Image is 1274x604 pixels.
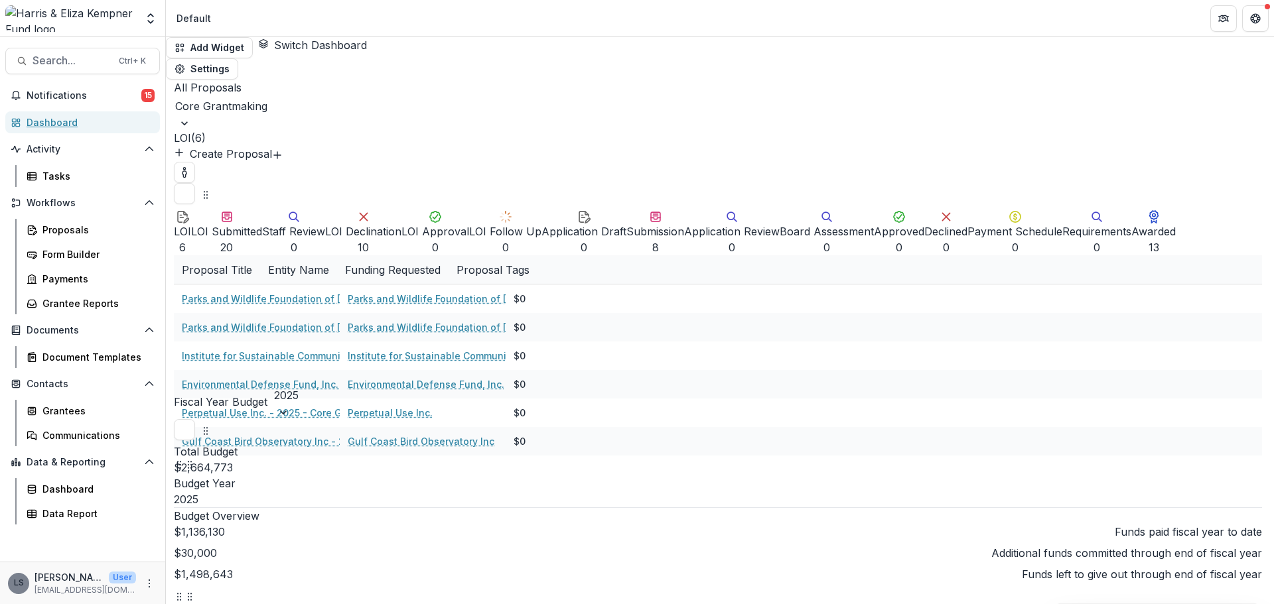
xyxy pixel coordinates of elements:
[174,223,191,239] div: LOI
[174,80,1262,95] p: All Proposals
[200,419,211,440] button: Drag
[21,165,160,187] a: Tasks
[42,428,149,442] div: Communications
[5,111,160,133] a: Dashboard
[5,192,160,213] button: Open Workflows
[174,475,1262,491] p: Budget Year
[174,255,260,284] div: Proposal Title
[874,208,924,255] button: Approved0
[191,208,262,255] button: LOI Submitted20
[177,11,211,25] div: Default
[174,183,195,204] button: Delete card
[1131,208,1176,255] button: Awarded13
[541,208,626,255] button: Application Draft0
[174,162,195,183] button: toggle-assigned-to-me
[5,373,160,394] button: Open Contacts
[35,570,104,584] p: [PERSON_NAME]
[5,139,160,160] button: Open Activity
[874,239,924,255] div: 0
[174,566,233,582] p: $1,498,643
[5,452,160,473] button: Open Data & Reporting
[449,262,537,278] div: Proposal Tags
[780,208,874,255] button: Board Assessment0
[42,169,149,183] div: Tasks
[260,255,337,284] div: Entity Name
[469,208,541,255] button: LOI Follow Up0
[174,262,260,278] div: Proposal Title
[191,239,262,255] div: 20
[42,223,149,237] div: Proposals
[541,239,626,255] div: 0
[182,320,595,334] a: Parks and Wildlife Foundation of [US_STATE], Inc. (TPWF) - 2025 - Letter of Interest 2025
[401,223,469,239] div: LOI Approval
[262,239,325,255] div: 0
[325,239,401,255] div: 10
[174,130,1262,146] p: LOI ( 6 )
[174,444,1262,459] p: Total Budget
[191,223,262,239] div: LOI Submitted
[924,223,967,239] div: Declined
[27,115,149,129] div: Dashboard
[174,419,195,440] button: Delete card
[116,54,149,68] div: Ctrl + K
[991,545,1262,561] p: Additional funds committed through end of fiscal year
[42,296,149,310] div: Grantee Reports
[924,208,967,255] button: Declined0
[337,262,449,278] div: Funding Requested
[684,208,780,255] button: Application Review0
[262,223,325,239] div: Staff Review
[337,255,449,284] div: Funding Requested
[967,208,1062,255] button: Payment Schedule0
[626,208,684,255] button: Submission8
[1210,5,1237,32] button: Partners
[1131,239,1176,255] div: 13
[1062,208,1131,255] button: Requirements0
[449,255,537,284] div: Proposal Tags
[21,346,160,368] a: Document Templates
[1115,524,1262,540] p: Funds paid fiscal year to date
[348,349,524,363] a: Institute for Sustainable Communities
[260,262,337,278] div: Entity Name
[21,503,160,524] a: Data Report
[348,320,614,334] a: Parks and Wildlife Foundation of [US_STATE], Inc. (TPWF)
[27,90,141,101] span: Notifications
[42,272,149,286] div: Payments
[258,37,367,53] button: Switch Dashboard
[272,146,283,162] button: Create Proposal
[174,394,267,410] p: Fiscal Year Budget
[325,223,401,239] div: LOI Declination
[109,572,136,583] p: User
[35,584,136,596] p: [EMAIL_ADDRESS][DOMAIN_NAME]
[626,239,684,255] div: 8
[21,424,160,446] a: Communications
[21,219,160,241] a: Proposals
[967,223,1062,239] div: Payment Schedule
[27,457,139,468] span: Data & Reporting
[182,292,595,306] a: Parks and Wildlife Foundation of [US_STATE], Inc. (TPWF) - 2025 - Letter of Interest 2025
[174,146,272,162] button: Create Proposal
[262,208,325,255] button: Staff Review0
[325,208,401,255] button: LOI Declination10
[780,239,874,255] div: 0
[21,292,160,314] a: Grantee Reports
[924,239,967,255] div: 0
[27,379,139,390] span: Contacts
[182,377,473,391] a: Environmental Defense Fund, Inc. - 2025 - Core Grant Request
[21,268,160,290] a: Payments
[21,478,160,500] a: Dashboard
[27,144,139,155] span: Activity
[182,349,505,363] a: Institute for Sustainable Communities - 2025 - Letter of Interest 2025
[5,85,160,106] button: Notifications15
[166,58,238,80] button: Settings
[514,377,526,391] div: $0
[21,400,160,422] a: Grantees
[42,507,149,520] div: Data Report
[780,223,874,239] div: Board Assessment
[42,350,149,364] div: Document Templates
[1062,239,1131,255] div: 0
[42,482,149,496] div: Dashboard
